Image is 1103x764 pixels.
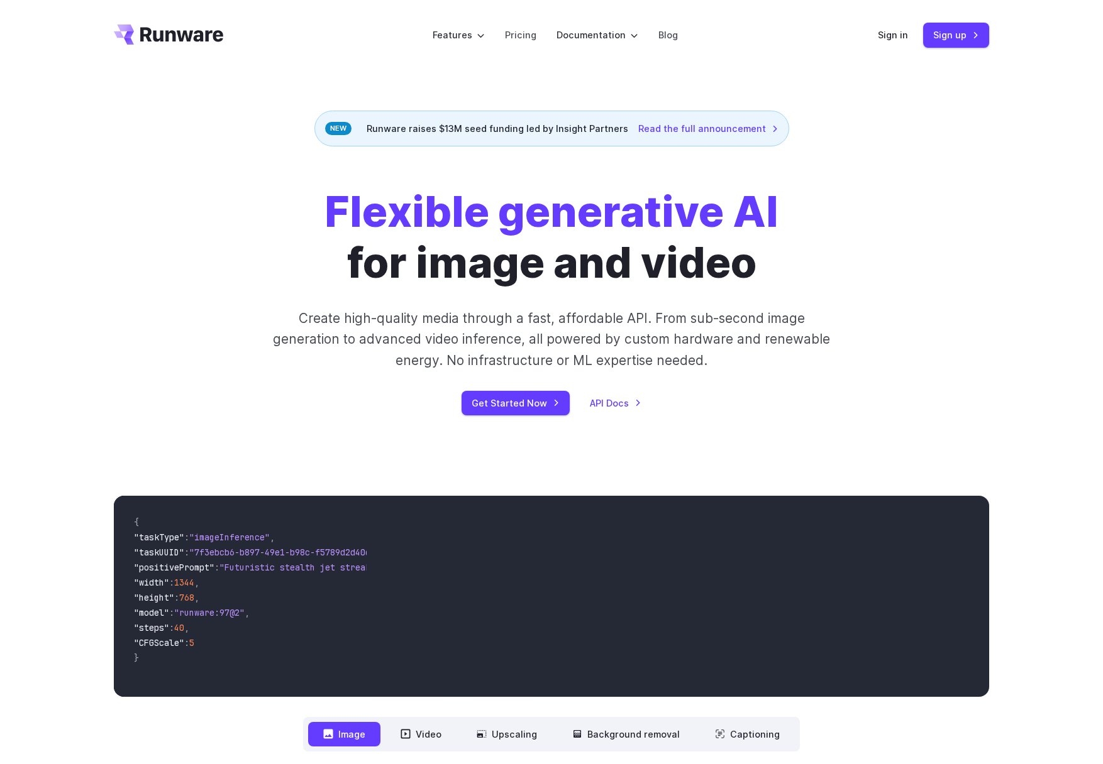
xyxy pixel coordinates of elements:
p: Create high-quality media through a fast, affordable API. From sub-second image generation to adv... [272,308,832,371]
a: API Docs [590,396,641,410]
span: : [184,637,189,648]
a: Read the full announcement [638,121,779,136]
span: , [194,577,199,588]
span: , [184,622,189,633]
span: "imageInference" [189,532,270,543]
span: , [270,532,275,543]
button: Video [385,722,457,746]
a: Pricing [505,28,536,42]
span: : [184,532,189,543]
span: "runware:97@2" [174,607,245,618]
a: Sign up [923,23,989,47]
span: { [134,516,139,528]
span: "model" [134,607,169,618]
span: "positivePrompt" [134,562,214,573]
span: : [174,592,179,603]
span: 768 [179,592,194,603]
span: 40 [174,622,184,633]
span: "steps" [134,622,169,633]
span: 1344 [174,577,194,588]
span: : [184,547,189,558]
a: Blog [658,28,678,42]
span: "taskUUID" [134,547,184,558]
span: , [245,607,250,618]
div: Runware raises $13M seed funding led by Insight Partners [314,111,789,146]
span: "Futuristic stealth jet streaking through a neon-lit cityscape with glowing purple exhaust" [219,562,677,573]
span: } [134,652,139,663]
span: : [169,577,174,588]
a: Sign in [878,28,908,42]
span: , [194,592,199,603]
span: "taskType" [134,532,184,543]
button: Background removal [557,722,695,746]
span: "width" [134,577,169,588]
a: Get Started Now [462,391,570,415]
button: Upscaling [462,722,552,746]
label: Documentation [557,28,638,42]
span: "CFGScale" [134,637,184,648]
span: : [214,562,219,573]
strong: Flexible generative AI [324,186,779,237]
h1: for image and video [324,187,779,288]
label: Features [433,28,485,42]
span: 5 [189,637,194,648]
span: "height" [134,592,174,603]
span: "7f3ebcb6-b897-49e1-b98c-f5789d2d40d7" [189,547,380,558]
button: Captioning [700,722,795,746]
button: Image [308,722,380,746]
span: : [169,607,174,618]
span: : [169,622,174,633]
a: Go to / [114,25,223,45]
